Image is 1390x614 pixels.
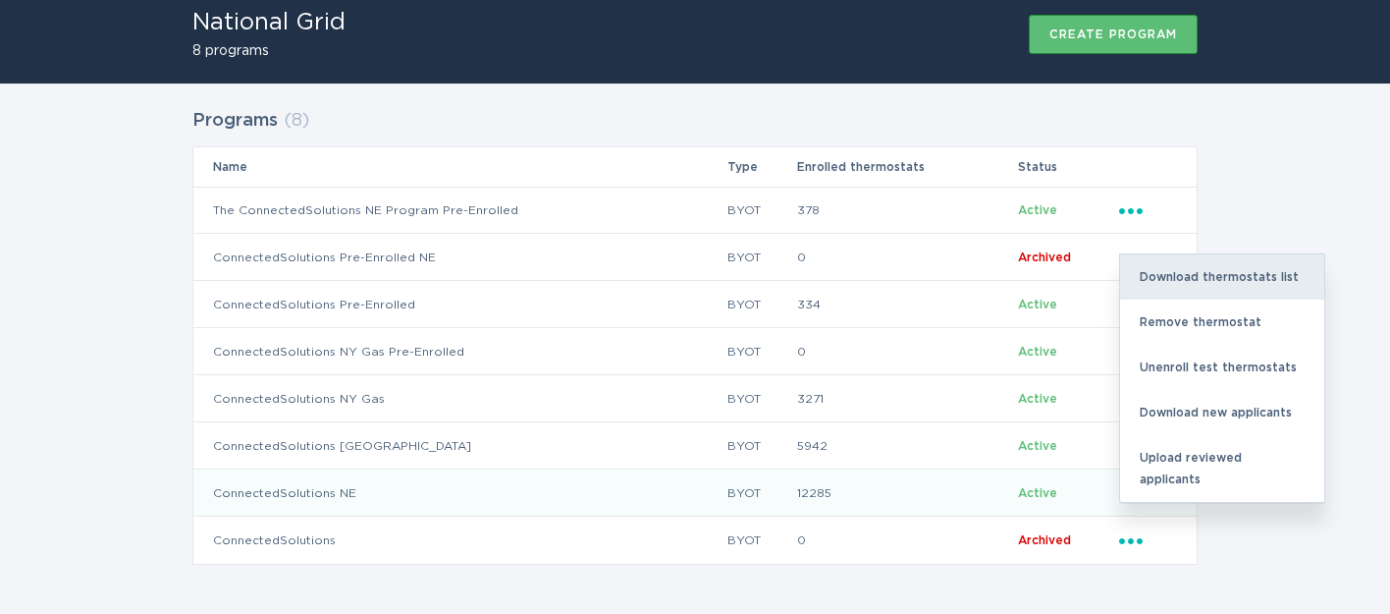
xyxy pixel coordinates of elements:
[193,281,1197,328] tr: 952a66907f59458a99813d371d7f2c05
[1017,147,1118,187] th: Status
[1018,440,1057,452] span: Active
[1029,15,1198,54] button: Create program
[1119,199,1177,221] div: Popover menu
[193,470,726,517] td: ConnectedSolutions NE
[1120,254,1324,300] div: Download thermostats list
[193,187,1197,234] tr: b438bc8c6f0e488c8cdf5fc1d9374329
[796,422,1016,470] td: 5942
[192,44,346,58] h2: 8 programs
[193,375,726,422] td: ConnectedSolutions NY Gas
[193,422,1197,470] tr: d44c2ace53a943f3a652a920c9e38f9e
[1018,487,1057,499] span: Active
[726,517,797,564] td: BYOT
[193,281,726,328] td: ConnectedSolutions Pre-Enrolled
[726,422,797,470] td: BYOT
[796,517,1016,564] td: 0
[726,234,797,281] td: BYOT
[193,375,1197,422] tr: 6c64c612ecd04277871014a84e9d62fe
[284,112,309,130] span: ( 8 )
[726,187,797,234] td: BYOT
[1018,299,1057,310] span: Active
[726,470,797,517] td: BYOT
[726,281,797,328] td: BYOT
[1119,247,1177,268] div: Popover menu
[796,281,1016,328] td: 334
[193,147,726,187] th: Name
[1018,204,1057,216] span: Active
[1120,300,1324,345] div: Remove thermostat
[193,328,726,375] td: ConnectedSolutions NY Gas Pre-Enrolled
[796,328,1016,375] td: 0
[1018,393,1057,405] span: Active
[193,187,726,234] td: The ConnectedSolutions NE Program Pre-Enrolled
[1120,435,1324,502] div: Upload reviewed applicants
[1120,390,1324,435] div: Download new applicants
[796,375,1016,422] td: 3271
[796,187,1016,234] td: 378
[193,422,726,470] td: ConnectedSolutions [GEOGRAPHIC_DATA]
[726,375,797,422] td: BYOT
[1018,534,1071,546] span: Archived
[192,103,278,139] h2: Programs
[193,147,1197,187] tr: Table Headers
[796,234,1016,281] td: 0
[726,328,797,375] td: BYOT
[193,470,1197,517] tr: 1d3e1cc2088d4120bcb77e7055526f0a
[193,234,1197,281] tr: cf6bd2f332754693987fa0270f276a00
[192,11,346,34] h1: National Grid
[193,328,1197,375] tr: 71bff441ba7b486eae65bfd2c377112a
[1018,346,1057,358] span: Active
[796,147,1016,187] th: Enrolled thermostats
[1120,345,1324,390] div: Unenroll test thermostats
[1049,28,1177,40] div: Create program
[193,517,1197,564] tr: 67a1a1f9844c4d239369ad03f1bda210
[1119,530,1177,551] div: Popover menu
[796,470,1016,517] td: 12285
[726,147,797,187] th: Type
[193,234,726,281] td: ConnectedSolutions Pre-Enrolled NE
[193,517,726,564] td: ConnectedSolutions
[1018,251,1071,263] span: Archived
